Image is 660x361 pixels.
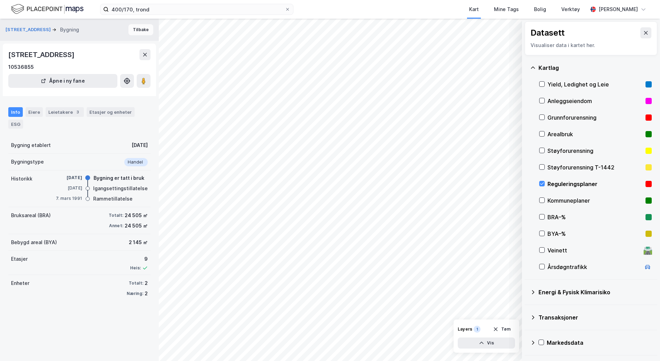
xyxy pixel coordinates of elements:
div: ESG [8,120,23,129]
div: 🛣️ [643,246,652,255]
div: Totalt: [129,280,143,286]
div: Markedsdata [547,339,652,347]
div: 7. mars 1991 [55,195,82,202]
div: Kontrollprogram for chat [625,328,660,361]
div: 24 505 ㎡ [125,211,148,220]
div: Annet: [109,223,123,229]
div: [PERSON_NAME] [599,5,638,13]
div: [STREET_ADDRESS] [8,49,76,60]
button: [STREET_ADDRESS] [6,26,52,33]
div: Leietakere [46,107,84,117]
div: Rammetillatelse [93,195,133,203]
div: Eiere [26,107,43,117]
button: Tøm [488,324,515,335]
div: Verktøy [561,5,580,13]
div: 2 [145,279,148,287]
div: Visualiser data i kartet her. [531,41,651,49]
div: Grunnforurensning [547,113,643,122]
div: Info [8,107,23,117]
div: 2 145 ㎡ [129,238,148,247]
div: Etasjer og enheter [89,109,132,115]
div: Etasjer [11,255,28,263]
div: [DATE] [132,141,148,149]
div: BYA–% [547,230,643,238]
div: 10536855 [8,63,34,71]
div: Mine Tags [494,5,519,13]
div: Kart [469,5,479,13]
div: Årsdøgntrafikk [547,263,641,271]
button: Tilbake [128,24,153,35]
div: BRA–% [547,213,643,221]
div: Enheter [11,279,29,287]
div: Arealbruk [547,130,643,138]
div: Støyforurensning T-1442 [547,163,643,172]
div: 2 [145,289,148,298]
div: Reguleringsplaner [547,180,643,188]
button: Åpne i ny fane [8,74,117,88]
div: [DATE] [55,175,82,181]
div: Bygning [60,26,79,34]
div: Yield, Ledighet og Leie [547,80,643,89]
div: Næring: [127,291,143,296]
div: Layers [458,326,472,332]
div: Historikk [11,175,32,183]
div: 9 [130,255,148,263]
div: Kommuneplaner [547,196,643,205]
div: Heis: [130,265,141,271]
div: Veinett [547,246,641,254]
div: Igangsettingstillatelse [93,184,148,193]
div: Energi & Fysisk Klimarisiko [538,288,652,296]
div: 24 505 ㎡ [125,222,148,230]
div: Bolig [534,5,546,13]
div: Støyforurensning [547,147,643,155]
div: [DATE] [55,185,82,191]
div: Kartlag [538,64,652,72]
div: 1 [474,326,481,333]
button: Vis [458,337,515,349]
div: Bygningstype [11,158,44,166]
div: Anleggseiendom [547,97,643,105]
div: Bebygd areal (BYA) [11,238,57,247]
input: Søk på adresse, matrikkel, gårdeiere, leietakere eller personer [109,4,285,15]
div: Bygning er tatt i bruk [94,174,144,182]
div: 3 [74,109,81,115]
div: Bruksareal (BRA) [11,211,51,220]
div: Transaksjoner [538,313,652,322]
div: Totalt: [109,213,123,218]
img: logo.f888ab2527a4732fd821a326f86c7f29.svg [11,3,84,15]
div: Bygning etablert [11,141,51,149]
iframe: Chat Widget [625,328,660,361]
div: Datasett [531,27,565,38]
